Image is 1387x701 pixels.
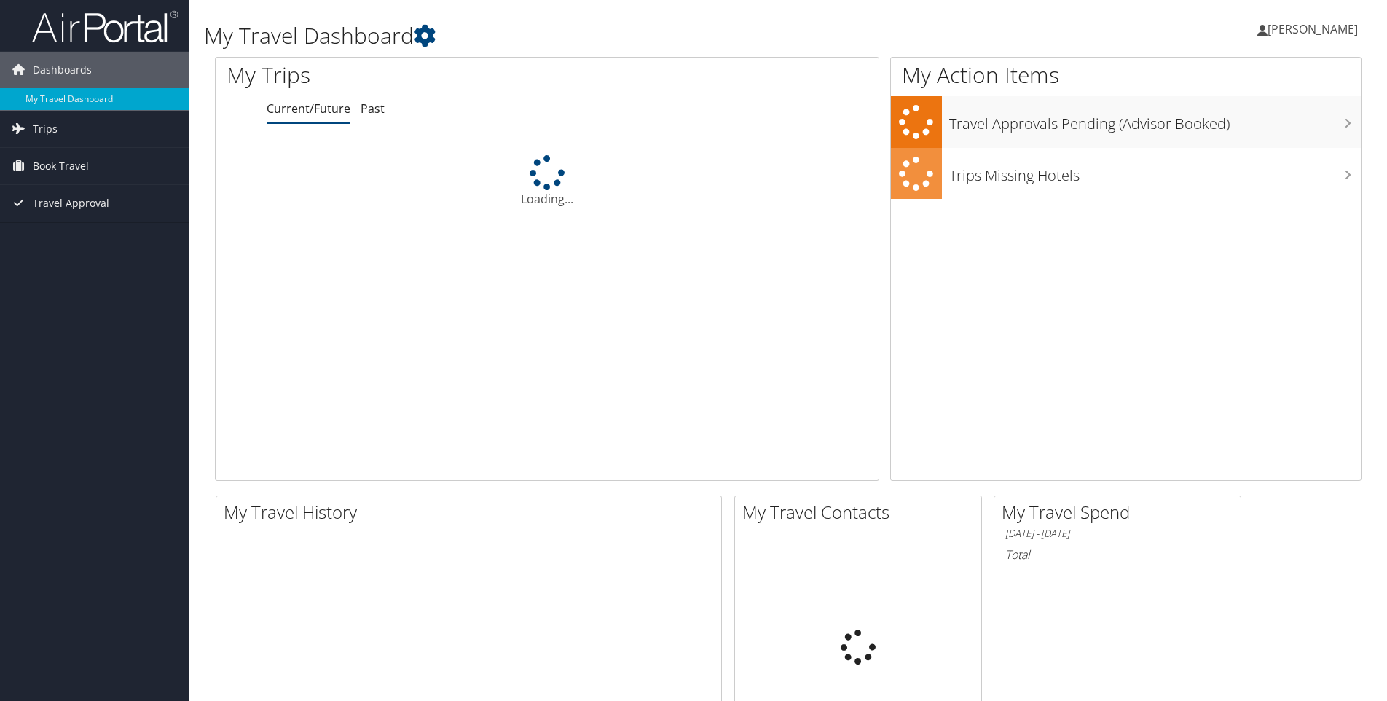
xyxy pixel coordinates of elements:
[742,500,981,525] h2: My Travel Contacts
[33,148,89,184] span: Book Travel
[1268,21,1358,37] span: [PERSON_NAME]
[227,60,592,90] h1: My Trips
[32,9,178,44] img: airportal-logo.png
[949,158,1361,186] h3: Trips Missing Hotels
[216,155,879,208] div: Loading...
[224,500,721,525] h2: My Travel History
[891,60,1361,90] h1: My Action Items
[891,96,1361,148] a: Travel Approvals Pending (Advisor Booked)
[1005,547,1230,563] h6: Total
[204,20,983,51] h1: My Travel Dashboard
[361,101,385,117] a: Past
[1002,500,1241,525] h2: My Travel Spend
[891,148,1361,200] a: Trips Missing Hotels
[1257,7,1372,51] a: [PERSON_NAME]
[1005,527,1230,541] h6: [DATE] - [DATE]
[949,106,1361,134] h3: Travel Approvals Pending (Advisor Booked)
[33,52,92,88] span: Dashboards
[267,101,350,117] a: Current/Future
[33,111,58,147] span: Trips
[33,185,109,222] span: Travel Approval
